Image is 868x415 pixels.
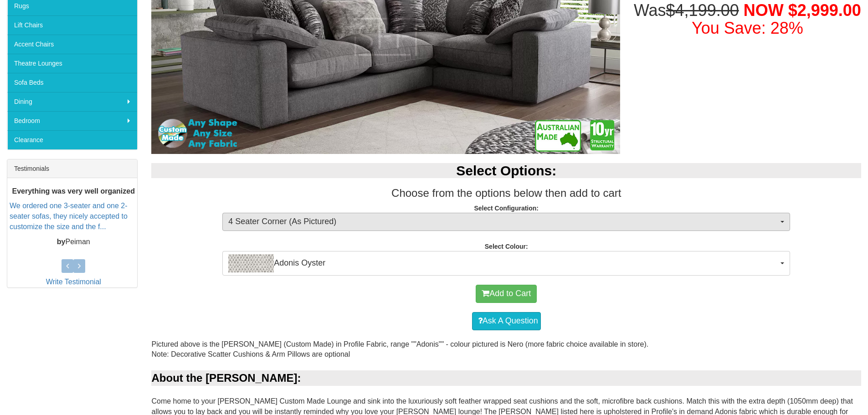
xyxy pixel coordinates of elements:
[472,312,541,330] a: Ask A Question
[222,251,790,276] button: Adonis OysterAdonis Oyster
[10,202,128,231] a: We ordered one 3-seater and one 2-seater sofas, they nicely accepted to customize the size and th...
[7,73,137,92] a: Sofa Beds
[692,19,803,37] font: You Save: 28%
[57,238,66,246] b: by
[7,35,137,54] a: Accent Chairs
[7,159,137,178] div: Testimonials
[485,243,528,250] strong: Select Colour:
[7,92,137,111] a: Dining
[634,1,861,37] h1: Was
[10,237,137,247] p: Peiman
[7,130,137,149] a: Clearance
[744,1,861,20] span: NOW $2,999.00
[228,254,274,272] img: Adonis Oyster
[222,213,790,231] button: 4 Seater Corner (As Pictured)
[7,15,137,35] a: Lift Chairs
[12,187,135,195] b: Everything was very well organized
[476,285,537,303] button: Add to Cart
[228,254,778,272] span: Adonis Oyster
[7,111,137,130] a: Bedroom
[474,205,539,212] strong: Select Configuration:
[151,370,861,386] div: About the [PERSON_NAME]:
[456,163,556,178] b: Select Options:
[151,187,861,199] h3: Choose from the options below then add to cart
[46,278,101,286] a: Write Testimonial
[7,54,137,73] a: Theatre Lounges
[228,216,778,228] span: 4 Seater Corner (As Pictured)
[666,1,739,20] del: $4,199.00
